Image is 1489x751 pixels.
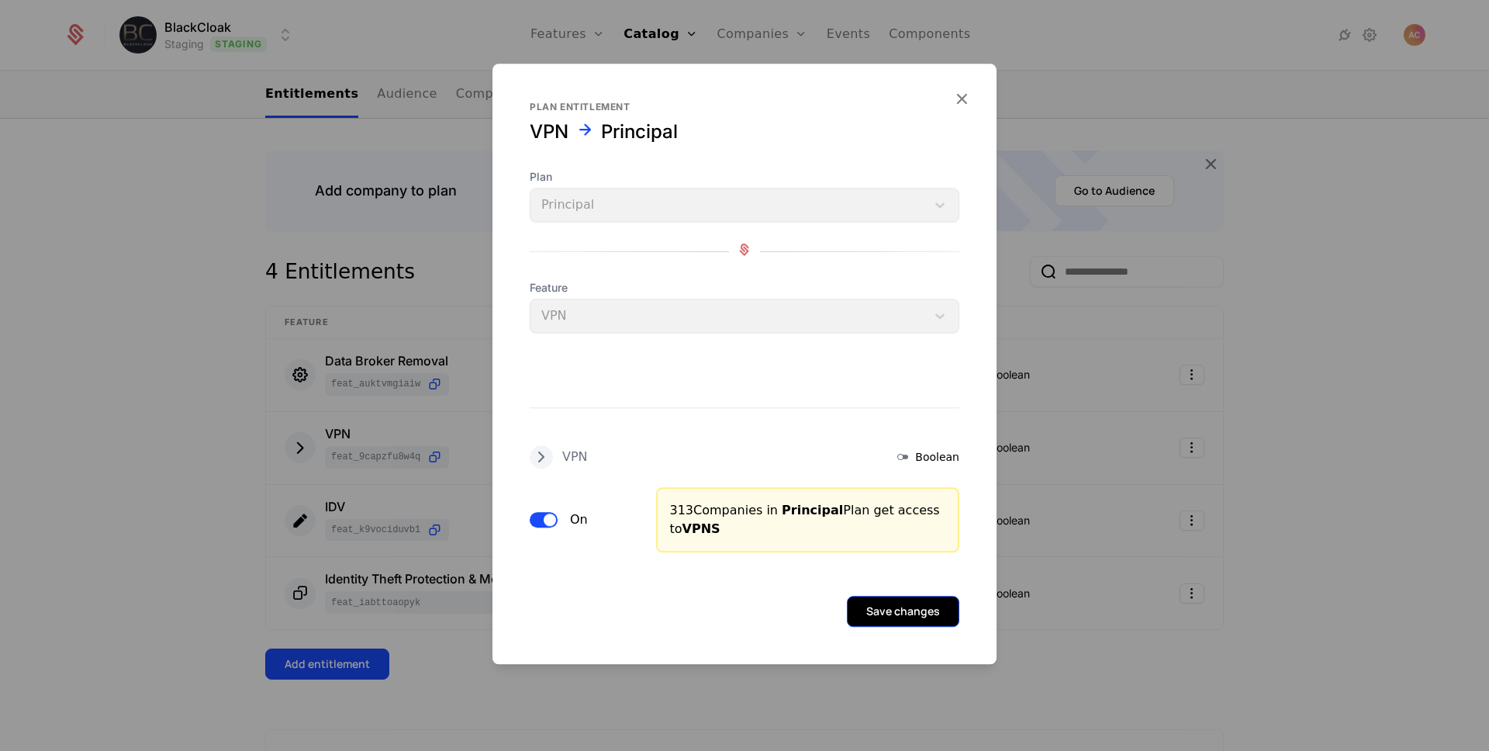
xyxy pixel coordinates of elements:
div: VPN [530,119,568,144]
span: Plan [530,169,959,185]
div: Plan entitlement [530,101,959,113]
div: VPN [562,451,588,463]
span: Feature [530,280,959,296]
button: Save changes [847,596,959,627]
span: Boolean [915,449,959,465]
div: 313 Companies in Plan get access to [670,501,946,538]
label: On [570,510,588,529]
span: VPNS [682,521,720,536]
div: Principal [601,119,678,144]
span: Principal [782,503,843,517]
